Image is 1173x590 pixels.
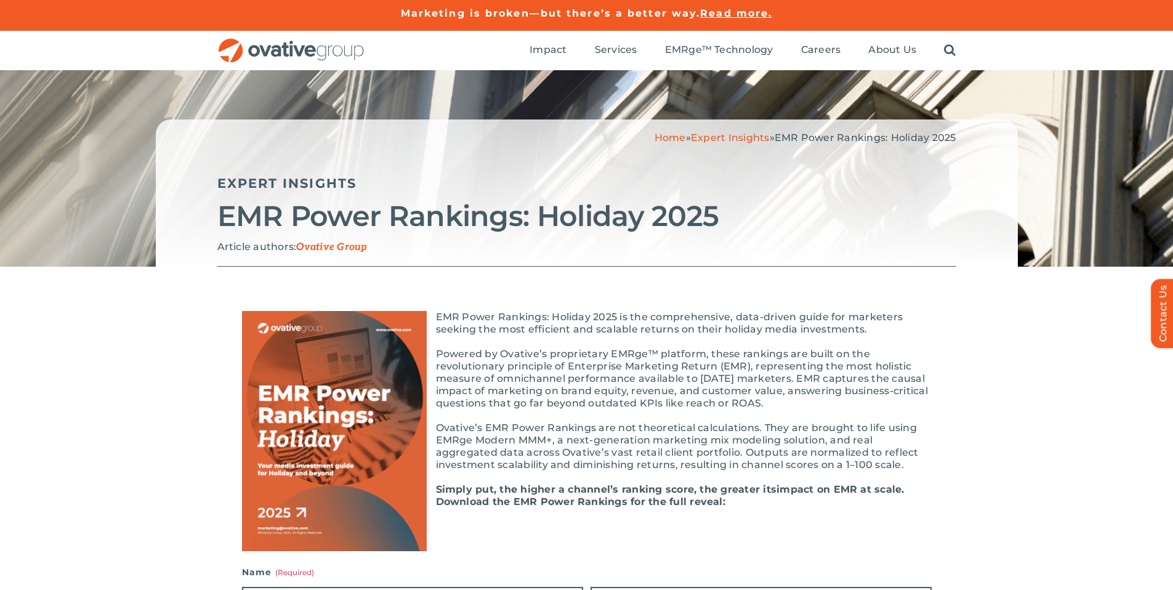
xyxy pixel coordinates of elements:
a: Services [595,44,637,57]
a: Expert Insights [217,176,357,191]
span: (Required) [275,568,314,577]
span: About Us [868,44,916,56]
a: Careers [801,44,841,57]
a: Marketing is broken—but there’s a better way. [401,7,701,19]
a: Search [944,44,956,57]
span: Ovative Group [296,241,367,253]
b: Simply put, the higher a channel’s ranking score, the greater its [436,483,777,495]
p: Powered by Ovative’s proprietary EMRge™ platform, these rankings are built on the revolutionary p... [242,348,932,410]
a: EMRge™ Technology [665,44,773,57]
a: Impact [530,44,566,57]
span: » » [655,132,956,143]
span: EMRge™ Technology [665,44,773,56]
a: Expert Insights [691,132,770,143]
p: Ovative’s EMR Power Rankings are not theoretical calculations. They are brought to life using EMR... [242,422,932,471]
span: Careers [801,44,841,56]
p: EMR Power Rankings: Holiday 2025 is the comprehensive, data-driven guide for marketers seeking th... [242,311,932,336]
span: Services [595,44,637,56]
b: impact on EMR at scale. Download the EMR Power Rankings for the full reveal: [436,483,905,507]
legend: Name [242,564,314,581]
a: Read more. [700,7,772,19]
a: About Us [868,44,916,57]
span: EMR Power Rankings: Holiday 2025 [775,132,956,143]
p: Article authors: [217,241,956,254]
a: OG_Full_horizontal_RGB [217,37,365,49]
span: Impact [530,44,566,56]
h2: EMR Power Rankings: Holiday 2025 [217,201,956,232]
nav: Menu [530,31,956,70]
a: Home [655,132,686,143]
